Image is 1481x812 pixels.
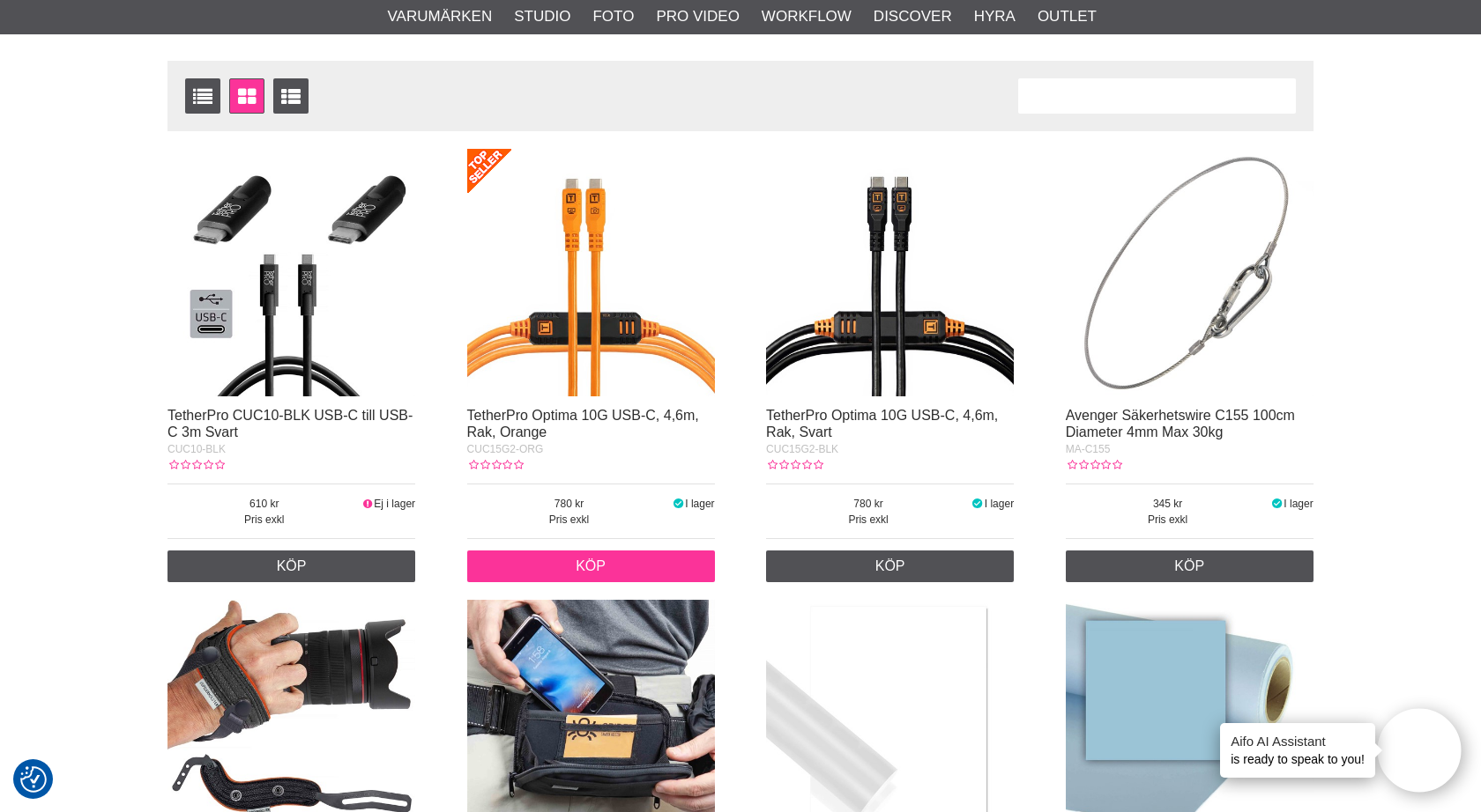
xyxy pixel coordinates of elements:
[766,512,971,528] span: Pris exkl
[167,149,415,396] img: TetherPro CUC10-BLK USB-C till USB-C 3m Svart
[1220,723,1375,778] div: is ready to speak to you!
[1066,550,1314,582] a: Köp
[1066,443,1111,455] span: MA-C155
[388,5,493,28] a: Varumärken
[167,457,224,473] div: Kundbetyg: 0
[766,408,998,439] a: TetherPro Optima 10G USB-C, 4,6m, Rak, Svart
[766,550,1014,582] a: Köp
[762,5,852,28] a: Workflow
[766,496,971,512] span: 780
[974,5,1016,28] a: Hyra
[874,5,952,28] a: Discover
[167,443,226,455] span: CUC10-BLK
[685,498,714,510] span: I lager
[467,457,524,473] div: Kundbetyg: 0
[656,5,739,28] a: Pro Video
[229,78,264,114] a: Fönstervisning
[374,498,415,510] span: Ej i lager
[971,498,985,510] i: I lager
[766,457,822,473] div: Kundbetyg: 0
[185,78,220,114] a: Listvisning
[167,512,361,528] span: Pris exkl
[1066,496,1270,512] span: 345
[467,408,699,439] a: TetherPro Optima 10G USB-C, 4,6m, Rak, Orange
[467,149,715,396] img: TetherPro Optima 10G USB-C, 4,6m, Rak, Orange
[985,498,1014,510] span: I lager
[1270,498,1284,510] i: I lager
[361,498,375,510] i: Ej i lager
[1066,512,1270,528] span: Pris exkl
[766,443,838,455] span: CUC15G2-BLK
[1038,5,1097,28] a: Outlet
[1066,149,1314,396] img: Avenger Säkerhetswire C155 100cm Diameter 4mm Max 30kg
[1066,408,1295,439] a: Avenger Säkerhetswire C155 100cm Diameter 4mm Max 30kg
[1284,498,1313,510] span: I lager
[167,550,415,582] a: Köp
[766,149,1014,396] img: TetherPro Optima 10G USB-C, 4,6m, Rak, Svart
[20,766,47,793] img: Revisit consent button
[671,498,685,510] i: I lager
[1231,732,1365,750] h4: Aifo AI Assistant
[20,764,47,795] button: Samtyckesinställningar
[467,550,715,582] a: Köp
[467,496,672,512] span: 780
[592,5,634,28] a: Foto
[167,408,413,439] a: TetherPro CUC10-BLK USB-C till USB-C 3m Svart
[1066,457,1122,473] div: Kundbetyg: 0
[167,496,361,512] span: 610
[467,443,544,455] span: CUC15G2-ORG
[514,5,570,28] a: Studio
[273,78,309,114] a: Utökad listvisning
[467,512,672,528] span: Pris exkl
